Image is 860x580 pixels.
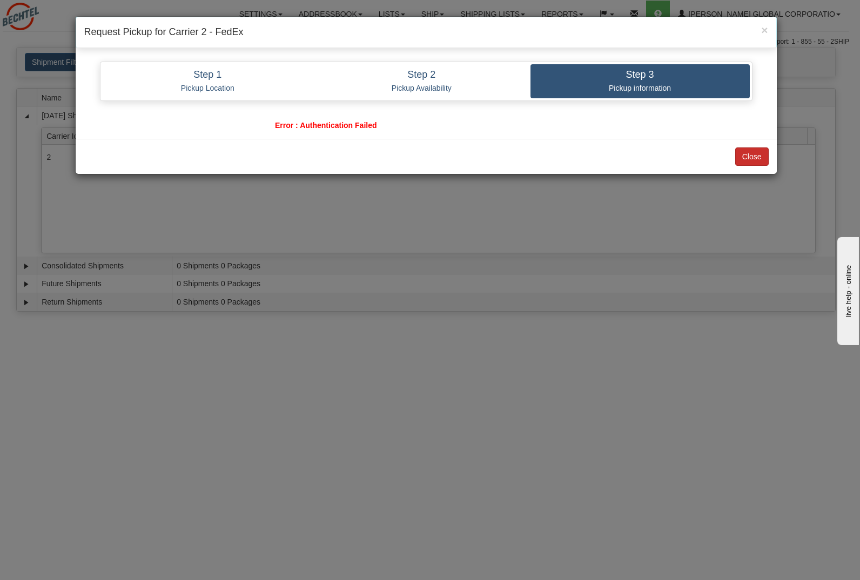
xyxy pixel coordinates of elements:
[539,70,742,80] h4: Step 3
[313,64,530,98] a: Step 2 Pickup Availability
[835,235,859,345] iframe: chat widget
[530,64,750,98] a: Step 3 Pickup information
[111,83,305,93] p: Pickup Location
[8,9,100,17] div: live help - online
[761,24,768,36] button: Close
[84,25,768,39] h4: Request Pickup for Carrier 2 - FedEx
[275,121,377,130] span: Error : Authentication Failed
[539,83,742,93] p: Pickup information
[761,24,768,36] span: ×
[321,83,522,93] p: Pickup Availability
[111,70,305,80] h4: Step 1
[735,147,769,166] button: Close
[321,70,522,80] h4: Step 2
[103,64,313,98] a: Step 1 Pickup Location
